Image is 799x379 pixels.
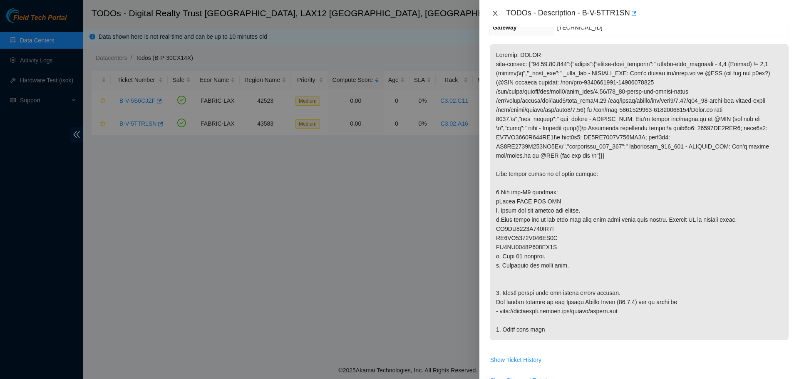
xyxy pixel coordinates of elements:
[492,10,499,17] span: close
[490,353,542,367] button: Show Ticket History
[490,355,541,364] span: Show Ticket History
[489,10,501,17] button: Close
[557,24,603,31] span: [TECHNICAL_ID]
[506,7,789,20] div: TODOs - Description - B-V-5TTR1SN
[490,44,789,340] p: Loremip: DOLOR sita-consec: {"94.59.80.844":{"adipis":{"elitse-doei_temporin":" utlabo-etdo_magna...
[493,24,517,31] span: Gateway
